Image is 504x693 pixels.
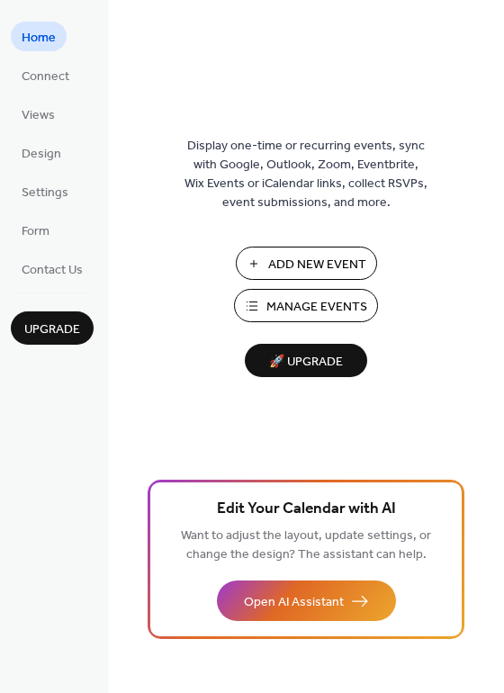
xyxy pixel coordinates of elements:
[236,247,377,280] button: Add New Event
[22,29,56,48] span: Home
[22,261,83,280] span: Contact Us
[22,145,61,164] span: Design
[11,138,72,167] a: Design
[244,593,344,612] span: Open AI Assistant
[11,254,94,283] a: Contact Us
[184,137,427,212] span: Display one-time or recurring events, sync with Google, Outlook, Zoom, Eventbrite, Wix Events or ...
[11,311,94,345] button: Upgrade
[11,99,66,129] a: Views
[11,22,67,51] a: Home
[245,344,367,377] button: 🚀 Upgrade
[11,60,80,90] a: Connect
[266,298,367,317] span: Manage Events
[11,176,79,206] a: Settings
[22,222,49,241] span: Form
[181,524,431,567] span: Want to adjust the layout, update settings, or change the design? The assistant can help.
[217,580,396,621] button: Open AI Assistant
[256,350,356,374] span: 🚀 Upgrade
[11,215,60,245] a: Form
[217,497,396,522] span: Edit Your Calendar with AI
[22,106,55,125] span: Views
[24,320,80,339] span: Upgrade
[268,256,366,274] span: Add New Event
[22,184,68,202] span: Settings
[22,67,69,86] span: Connect
[234,289,378,322] button: Manage Events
